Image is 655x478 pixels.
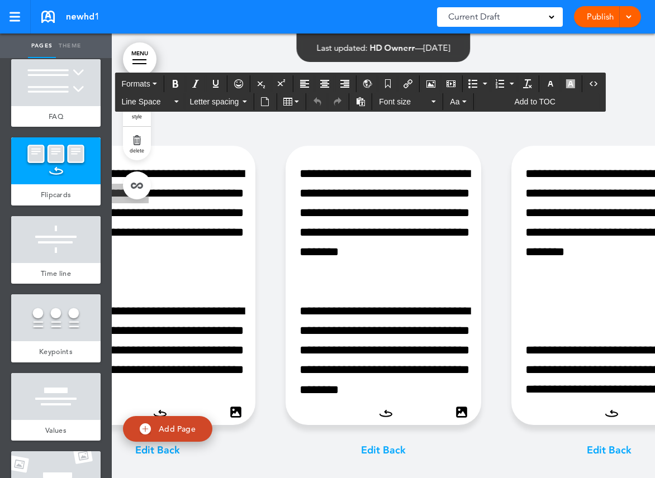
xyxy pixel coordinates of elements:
[491,75,517,92] div: Numbered list
[66,11,99,23] span: newhd1
[206,75,225,92] div: Underline
[315,75,334,92] div: Align center
[328,93,347,110] div: Redo
[189,96,240,107] span: Letter spacing
[361,443,406,459] p: Edit Back
[28,34,56,58] a: Pages
[56,34,84,58] a: Theme
[424,42,450,53] span: [DATE]
[514,97,555,106] span: Add to TOC
[442,75,461,92] div: Insert/edit media
[135,443,180,459] p: Edit Back
[351,93,370,110] div: Paste as text
[272,75,291,92] div: Superscript
[335,75,354,92] div: Align right
[358,75,377,92] div: Insert/Edit global anchor link
[421,75,440,92] div: Airmason image
[41,269,71,278] span: Time line
[123,42,156,76] a: MENU
[186,75,205,92] div: Italic
[140,423,151,434] img: add.svg
[308,93,327,110] div: Undo
[398,75,417,92] div: Insert/edit airmason link
[295,75,314,92] div: Align left
[132,113,142,120] span: style
[252,75,271,92] div: Subscript
[11,341,101,362] a: Keypoints
[518,75,537,92] div: Clear formatting
[584,75,603,92] div: Source code
[45,426,67,435] span: Values
[39,347,73,356] span: Keypoints
[587,443,632,459] p: Edit Back
[464,75,490,92] div: Bullet list
[166,75,185,92] div: Bold
[159,423,196,433] span: Add Page
[11,184,101,205] a: Flipcards
[130,147,144,154] span: delete
[317,42,368,53] span: Last updated:
[278,93,304,110] div: Table
[255,93,274,110] div: Insert document
[11,106,101,127] a: FAQ
[11,263,101,284] a: Time line
[450,97,459,106] span: Aa
[121,79,150,88] span: Formats
[448,9,500,25] span: Current Draft
[41,190,72,199] span: Flipcards
[582,6,618,27] a: Publish
[49,112,63,121] span: FAQ
[123,127,151,160] a: delete
[11,420,101,441] a: Values
[123,416,212,442] a: Add Page
[370,42,415,53] span: HD Ownerr
[378,75,397,92] div: Anchor
[317,44,450,52] div: —
[121,96,172,107] span: Line Space
[379,96,429,107] span: Font size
